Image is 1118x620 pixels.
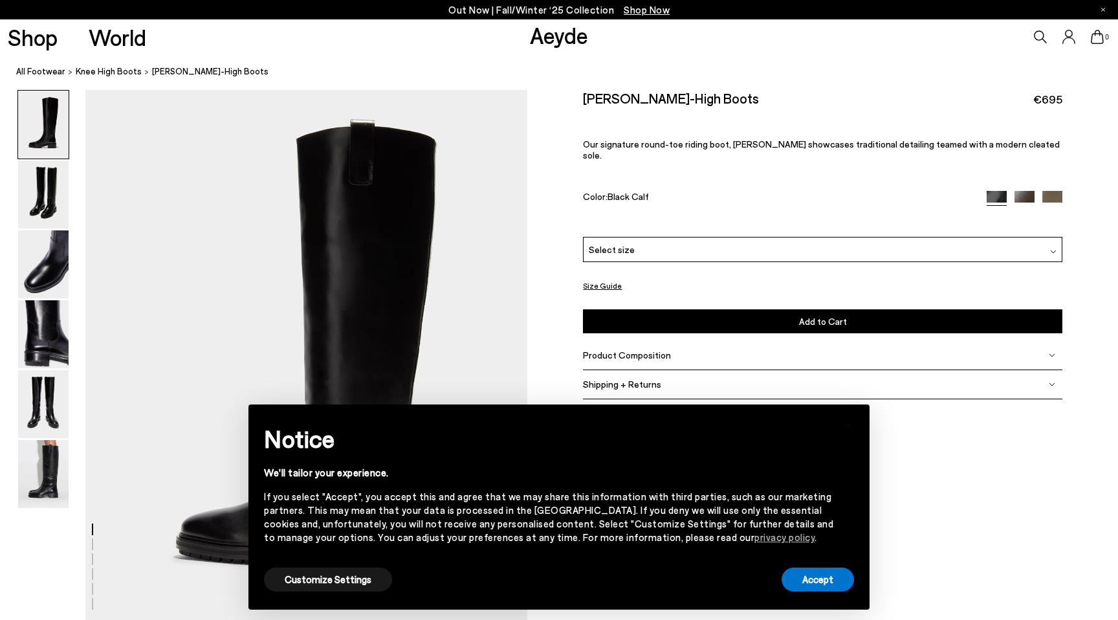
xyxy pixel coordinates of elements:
span: Shipping + Returns [583,379,661,390]
p: Our signature round-toe riding boot, [PERSON_NAME] showcases traditional detailing teamed with a ... [583,138,1062,161]
a: knee high boots [76,65,142,78]
span: Black Calf [608,191,649,202]
button: Customize Settings [264,568,392,592]
span: Product Composition [583,349,671,360]
button: Size Guide [583,278,622,294]
img: Henry Knee-High Boots - Image 6 [18,440,69,508]
span: Select size [589,243,635,256]
img: svg%3E [1049,381,1055,388]
button: Accept [782,568,854,592]
a: World [89,26,146,49]
div: Color: [583,191,970,206]
span: knee high boots [76,66,142,76]
img: Henry Knee-High Boots - Image 4 [18,300,69,368]
h2: [PERSON_NAME]-High Boots [583,90,759,106]
span: €695 [1033,91,1062,107]
img: Henry Knee-High Boots - Image 5 [18,370,69,438]
span: 0 [1104,34,1110,41]
p: Out Now | Fall/Winter ‘25 Collection [448,2,670,18]
img: Henry Knee-High Boots - Image 3 [18,230,69,298]
div: We'll tailor your experience. [264,466,833,480]
a: All Footwear [16,65,65,78]
img: Henry Knee-High Boots - Image 2 [18,161,69,228]
a: privacy policy [754,531,815,543]
span: Navigate to /collections/new-in [624,4,670,16]
h2: Notice [264,422,833,456]
a: Aeyde [530,21,588,49]
div: If you select "Accept", you accept this and agree that we may share this information with third p... [264,490,833,544]
span: Add to Cart [799,316,847,327]
nav: breadcrumb [16,54,1118,90]
button: Add to Cart [583,309,1062,333]
span: [PERSON_NAME]-High Boots [152,65,269,78]
img: Henry Knee-High Boots - Image 1 [18,91,69,159]
button: Close this notice [833,408,864,439]
a: Shop [8,26,58,49]
span: × [844,414,853,433]
img: svg%3E [1050,249,1057,255]
img: svg%3E [1049,352,1055,359]
a: 0 [1091,30,1104,44]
